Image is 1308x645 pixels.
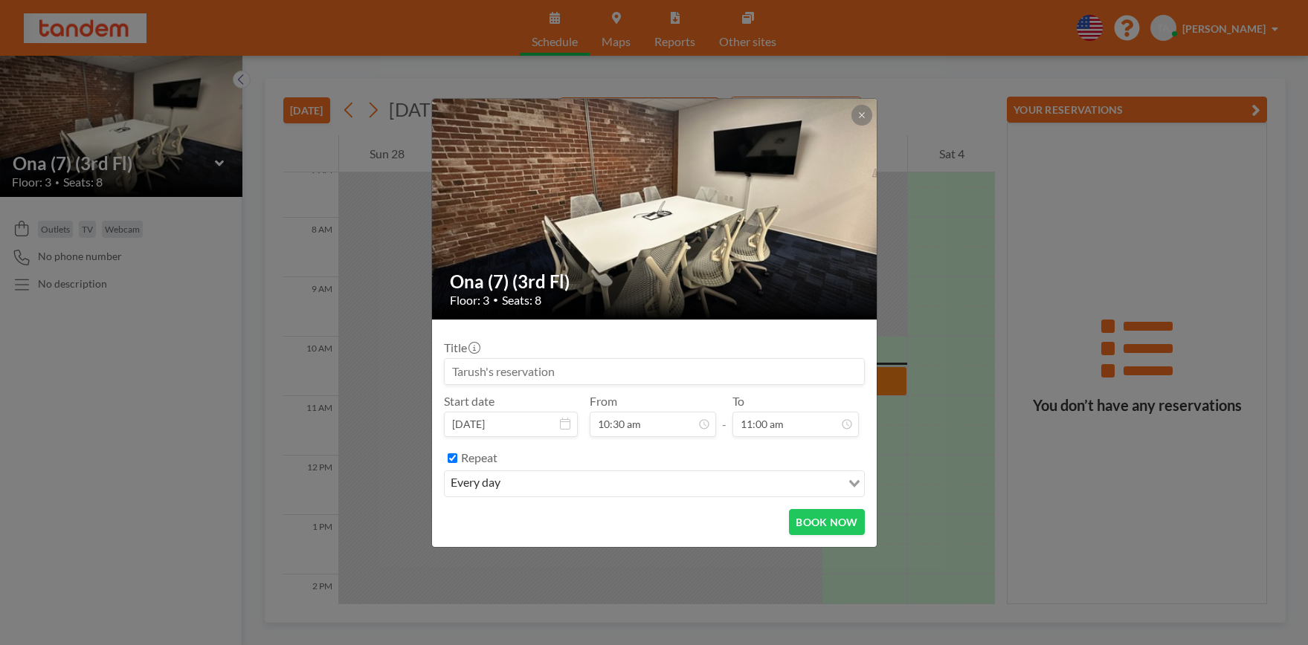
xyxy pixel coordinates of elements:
span: Seats: 8 [502,293,541,308]
h2: Ona (7) (3rd Fl) [450,270,860,293]
label: Start date [444,394,494,409]
img: 537.jpg [432,42,878,376]
div: Search for option [445,471,864,496]
span: every day [448,474,503,493]
span: Floor: 3 [450,293,489,308]
input: Search for option [505,474,840,493]
span: • [493,294,498,305]
label: Repeat [461,450,497,465]
label: Title [444,340,479,355]
label: From [590,394,617,409]
button: BOOK NOW [789,509,864,535]
span: - [722,399,727,432]
input: Tarush's reservation [445,359,864,384]
label: To [732,394,744,409]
